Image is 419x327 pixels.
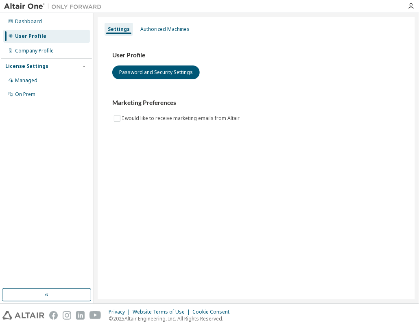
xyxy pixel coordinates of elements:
[4,2,106,11] img: Altair One
[15,33,46,39] div: User Profile
[89,311,101,320] img: youtube.svg
[192,309,234,315] div: Cookie Consent
[5,63,48,70] div: License Settings
[15,18,42,25] div: Dashboard
[2,311,44,320] img: altair_logo.svg
[15,91,35,98] div: On Prem
[15,48,54,54] div: Company Profile
[112,51,400,59] h3: User Profile
[76,311,85,320] img: linkedin.svg
[109,309,133,315] div: Privacy
[133,309,192,315] div: Website Terms of Use
[112,65,200,79] button: Password and Security Settings
[108,26,130,33] div: Settings
[15,77,37,84] div: Managed
[109,315,234,322] p: © 2025 Altair Engineering, Inc. All Rights Reserved.
[140,26,190,33] div: Authorized Machines
[49,311,58,320] img: facebook.svg
[112,99,400,107] h3: Marketing Preferences
[122,113,241,123] label: I would like to receive marketing emails from Altair
[63,311,71,320] img: instagram.svg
